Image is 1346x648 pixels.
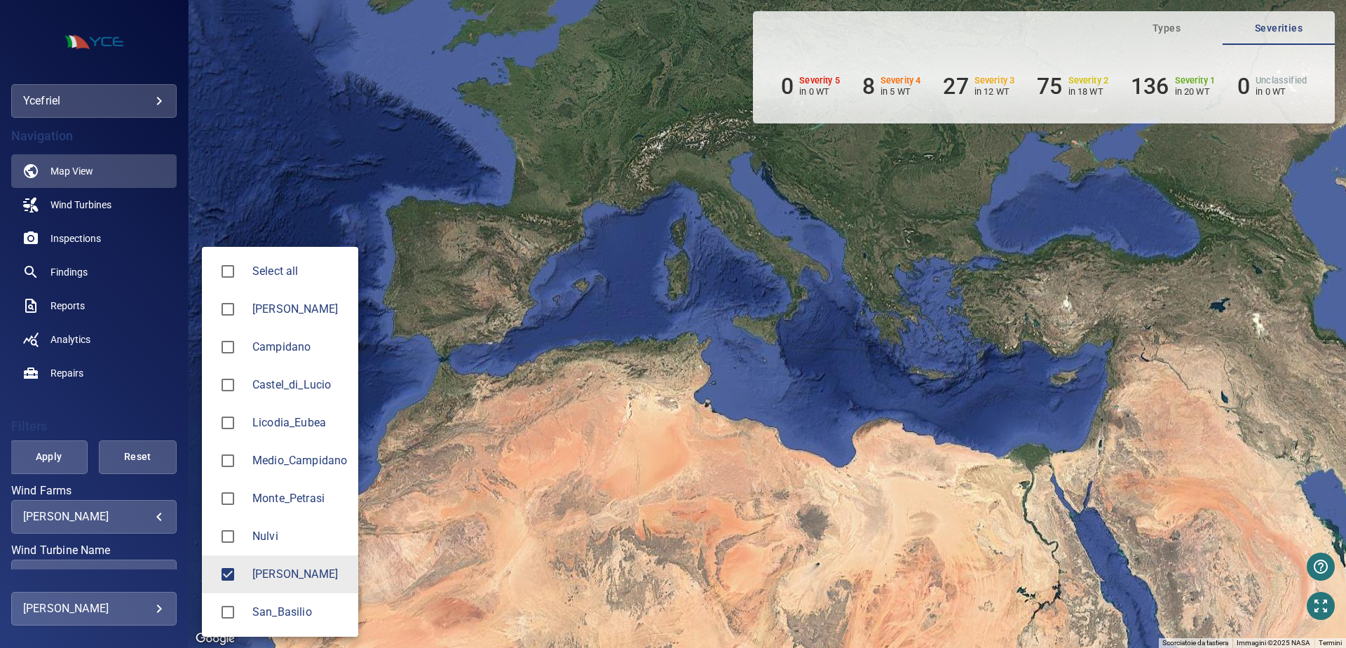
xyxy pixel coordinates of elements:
span: Medio_Campidano [213,446,243,475]
ul: [PERSON_NAME] [202,247,358,637]
div: Wind Farms San_Basilio [252,604,347,621]
div: Wind Farms Medio_Campidano [252,452,347,469]
div: Wind Farms Monte_Petrasi [252,490,347,507]
span: Select all [252,263,347,280]
span: Monte_Petrasi [213,484,243,513]
span: Licodia_Eubea [213,408,243,438]
div: Wind Farms Callari [252,301,347,318]
span: Castel_di_Lucio [252,377,347,393]
span: Castel_di_Lucio [213,370,243,400]
span: Nulvi [252,528,347,545]
span: [PERSON_NAME] [252,566,347,583]
span: Regalbuto [213,560,243,589]
span: Medio_Campidano [252,452,347,469]
span: [PERSON_NAME] [252,301,347,318]
span: Campidano [213,332,243,362]
span: San_Basilio [213,598,243,627]
div: Wind Farms Castel_di_Lucio [252,377,347,393]
div: Wind Farms Licodia_Eubea [252,414,347,431]
span: Nulvi [213,522,243,551]
span: Campidano [252,339,347,356]
span: Licodia_Eubea [252,414,347,431]
span: San_Basilio [252,604,347,621]
div: Wind Farms Regalbuto [252,566,347,583]
div: Wind Farms Campidano [252,339,347,356]
span: Monte_Petrasi [252,490,347,507]
div: Wind Farms Nulvi [252,528,347,545]
span: Callari [213,295,243,324]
